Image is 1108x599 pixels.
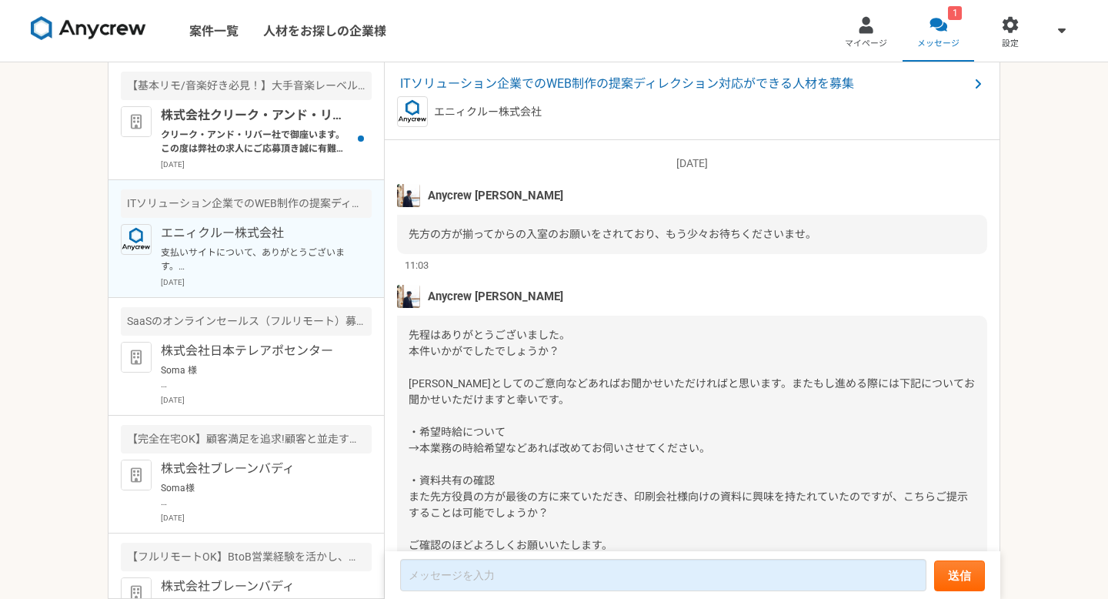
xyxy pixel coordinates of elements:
div: ITソリューション企業でのWEB制作の提案ディレクション対応ができる人材を募集 [121,189,372,218]
p: [DATE] [161,276,372,288]
div: 【フルリモートOK】BtoB営業経験を活かし、戦略的ISとして活躍! [121,543,372,571]
img: logo_text_blue_01.png [397,96,428,127]
p: [DATE] [397,156,987,172]
p: エニィクルー株式会社 [434,104,542,120]
p: Soma 様 お世話になっております。 ご対応いただきありがとうございます。 面談はtimerexよりお送りしておりますGoogle meetのURLからご入室ください。 当日はどうぞよろしくお... [161,363,351,391]
span: メッセージ [917,38,959,50]
p: [DATE] [161,512,372,524]
span: 先方の方が揃ってからの入室のお願いをされており、もう少々お待ちくださいませ。 [409,228,816,240]
span: マイページ [845,38,887,50]
p: [DATE] [161,159,372,170]
p: 株式会社ブレーンバディ [161,577,351,596]
p: クリーク・アンド・リバー社で御座います。 この度は弊社の求人にご応募頂き誠に有難う御座います。 ご応募頂いた内容の詳細を確認し、 追って返答させて頂ければと存じます。 恐れ入りますが、返答まで今... [161,128,351,156]
p: 支払いサイトについて、ありがとうございます。 それでは、選考の結果が分かりましたらご教授いただけると幸いです。 [161,246,351,273]
img: default_org_logo-42cde973f59100197ec2c8e796e4974ac8490bb5b08a0eb061ff975e4574aa76.png [121,106,152,137]
p: 株式会社ブレーンバディ [161,460,351,478]
img: tomoya_yamashita.jpeg [397,184,420,207]
p: 株式会社クリーク・アンド・リバー社 [161,106,351,125]
span: ITソリューション企業でのWEB制作の提案ディレクション対応ができる人材を募集 [400,75,969,93]
img: default_org_logo-42cde973f59100197ec2c8e796e4974ac8490bb5b08a0eb061ff975e4574aa76.png [121,460,152,490]
img: 8DqYSo04kwAAAAASUVORK5CYII= [31,16,146,41]
div: 1 [948,6,962,20]
span: 先程はありがとうございました。 本件いかがでしたでしょうか？ [PERSON_NAME]としてのご意向などあればお聞かせいただければと思います。またもし進める際には下記についてお聞かせいただけま... [409,329,975,551]
img: tomoya_yamashita.jpeg [397,285,420,308]
div: SaaSのオンラインセールス（フルリモート）募集 [121,307,372,336]
div: 【基本リモ/音楽好き必見！】大手音楽レーベルの映像マスター進行管理オペレーター [121,72,372,100]
p: [DATE] [161,394,372,406]
img: default_org_logo-42cde973f59100197ec2c8e796e4974ac8490bb5b08a0eb061ff975e4574aa76.png [121,342,152,373]
p: Soma様 お世話になっております。 株式会社ブレーンバディ採用担当です。 この度は、数ある企業の中から弊社に興味を持っていただき、誠にありがとうございます。 社内で慎重に選考した結果、誠に残念... [161,481,351,509]
span: 設定 [1002,38,1019,50]
span: Anycrew [PERSON_NAME] [428,288,563,305]
p: 株式会社日本テレアポセンター [161,342,351,360]
span: 11:03 [405,258,429,273]
div: 【完全在宅OK】顧客満足を追求!顧客と並走するCS募集! [121,425,372,453]
img: logo_text_blue_01.png [121,224,152,255]
p: エニィクルー株式会社 [161,224,351,243]
span: Anycrew [PERSON_NAME] [428,187,563,204]
button: 送信 [934,561,985,591]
